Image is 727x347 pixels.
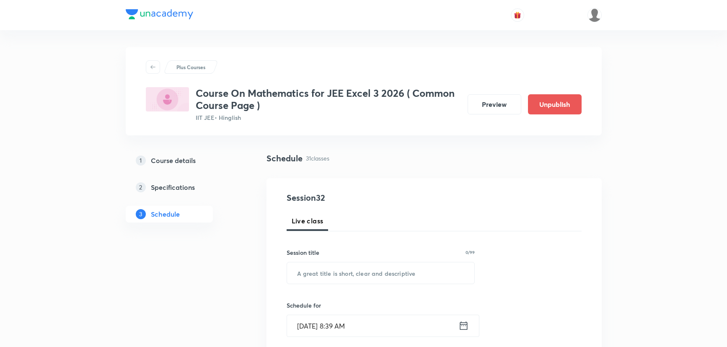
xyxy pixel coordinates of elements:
p: 3 [136,209,146,219]
h5: Schedule [151,209,180,219]
h4: Schedule [266,152,303,165]
h5: Course details [151,155,196,166]
a: 2Specifications [126,179,240,196]
span: Live class [292,216,323,226]
p: Plus Courses [176,63,205,71]
img: avatar [514,11,521,19]
img: B92E325F-0F22-4D88-B343-045817B83127_plus.png [146,87,189,111]
img: Vivek Patil [587,8,602,22]
p: 1 [136,155,146,166]
h3: Course On Mathematics for JEE Excel 3 2026 ( Common Course Page ) [196,87,461,111]
h4: Session 32 [287,192,440,204]
img: Company Logo [126,9,193,19]
button: Preview [468,94,521,114]
button: Unpublish [528,94,582,114]
p: 31 classes [306,154,329,163]
a: 1Course details [126,152,240,169]
input: A great title is short, clear and descriptive [287,262,475,284]
h5: Specifications [151,182,195,192]
h6: Session title [287,248,319,257]
p: IIT JEE • Hinglish [196,113,461,122]
h6: Schedule for [287,301,475,310]
a: Company Logo [126,9,193,21]
p: 0/99 [466,250,475,254]
p: 2 [136,182,146,192]
button: avatar [511,8,524,22]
